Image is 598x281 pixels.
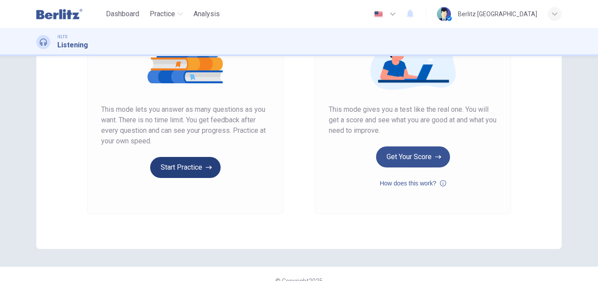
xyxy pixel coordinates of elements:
img: Berlitz Latam logo [36,5,82,23]
button: Dashboard [102,6,143,22]
button: Practice [146,6,186,22]
button: Get Your Score [376,146,450,167]
span: Practice [150,9,175,19]
a: Berlitz Latam logo [36,5,102,23]
h1: Listening [57,40,88,50]
span: Analysis [193,9,220,19]
img: en [373,11,384,18]
button: Start Practice [150,157,221,178]
button: Analysis [190,6,223,22]
span: This mode gives you a test like the real one. You will get a score and see what you are good at a... [329,104,497,136]
span: This mode lets you answer as many questions as you want. There is no time limit. You get feedback... [101,104,269,146]
button: How does this work? [380,178,446,189]
span: Dashboard [106,9,139,19]
img: Profile picture [437,7,451,21]
span: IELTS [57,34,67,40]
div: Berlitz [GEOGRAPHIC_DATA] [458,9,537,19]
